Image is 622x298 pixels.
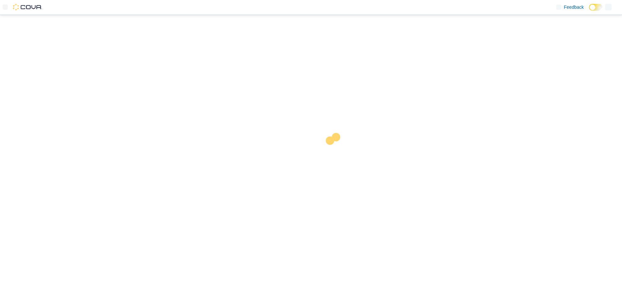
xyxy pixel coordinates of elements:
img: cova-loader [311,128,360,177]
input: Dark Mode [589,4,603,11]
span: Feedback [564,4,584,10]
a: Feedback [554,1,586,14]
img: Cova [13,4,42,10]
